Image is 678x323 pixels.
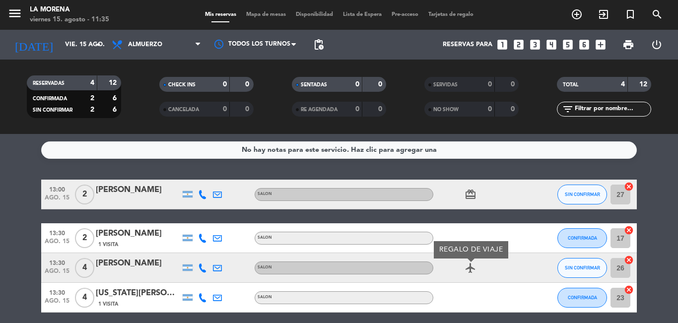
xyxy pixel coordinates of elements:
[355,81,359,88] strong: 0
[624,255,634,265] i: cancel
[245,106,251,113] strong: 0
[92,39,104,51] i: arrow_drop_down
[96,227,180,240] div: [PERSON_NAME]
[223,106,227,113] strong: 0
[301,107,338,112] span: RE AGENDADA
[387,12,423,17] span: Pre-acceso
[642,30,671,60] div: LOG OUT
[75,228,94,248] span: 2
[622,39,634,51] span: print
[557,288,607,308] button: CONFIRMADA
[33,96,67,101] span: CONFIRMADA
[557,185,607,204] button: SIN CONFIRMAR
[258,265,272,269] span: SALON
[529,38,542,51] i: looks_3
[563,82,578,87] span: TOTAL
[562,103,574,115] i: filter_list
[313,39,325,51] span: pending_actions
[96,257,180,270] div: [PERSON_NAME]
[168,107,199,112] span: CANCELADA
[378,81,384,88] strong: 0
[33,108,72,113] span: SIN CONFIRMAR
[90,106,94,113] strong: 2
[96,287,180,300] div: [US_STATE][PERSON_NAME]
[301,82,327,87] span: SENTADAS
[561,38,574,51] i: looks_5
[7,6,22,24] button: menu
[109,79,119,86] strong: 12
[568,295,597,300] span: CONFIRMADA
[598,8,610,20] i: exit_to_app
[128,41,162,48] span: Almuerzo
[465,189,476,200] i: card_giftcard
[258,192,272,196] span: SALON
[45,286,69,298] span: 13:30
[258,295,272,299] span: SALON
[433,82,458,87] span: SERVIDAS
[98,300,118,308] span: 1 Visita
[223,81,227,88] strong: 0
[378,106,384,113] strong: 0
[90,95,94,102] strong: 2
[45,194,69,206] span: ago. 15
[96,184,180,196] div: [PERSON_NAME]
[511,106,517,113] strong: 0
[624,182,634,192] i: cancel
[443,41,492,48] span: Reservas para
[624,225,634,235] i: cancel
[113,95,119,102] strong: 6
[200,12,241,17] span: Mis reservas
[90,79,94,86] strong: 4
[651,39,663,51] i: power_settings_new
[33,81,65,86] span: RESERVADAS
[651,8,663,20] i: search
[30,15,109,25] div: viernes 15. agosto - 11:35
[30,5,109,15] div: La Morena
[568,235,597,241] span: CONFIRMADA
[45,298,69,309] span: ago. 15
[557,228,607,248] button: CONFIRMADA
[557,258,607,278] button: SIN CONFIRMAR
[594,38,607,51] i: add_box
[512,38,525,51] i: looks_two
[75,288,94,308] span: 4
[624,285,634,295] i: cancel
[571,8,583,20] i: add_circle_outline
[7,6,22,21] i: menu
[565,192,600,197] span: SIN CONFIRMAR
[621,81,625,88] strong: 4
[488,106,492,113] strong: 0
[338,12,387,17] span: Lista de Espera
[545,38,558,51] i: looks_4
[75,185,94,204] span: 2
[578,38,591,51] i: looks_6
[98,241,118,249] span: 1 Visita
[45,268,69,279] span: ago. 15
[434,241,508,258] div: REGALO DE VIAJE
[291,12,338,17] span: Disponibilidad
[511,81,517,88] strong: 0
[245,81,251,88] strong: 0
[45,257,69,268] span: 13:30
[113,106,119,113] strong: 6
[258,236,272,240] span: SALON
[465,262,476,274] i: airplanemode_active
[496,38,509,51] i: looks_one
[355,106,359,113] strong: 0
[45,238,69,250] span: ago. 15
[45,227,69,238] span: 13:30
[7,34,60,56] i: [DATE]
[639,81,649,88] strong: 12
[241,12,291,17] span: Mapa de mesas
[488,81,492,88] strong: 0
[168,82,196,87] span: CHECK INS
[242,144,437,156] div: No hay notas para este servicio. Haz clic para agregar una
[75,258,94,278] span: 4
[624,8,636,20] i: turned_in_not
[574,104,651,115] input: Filtrar por nombre...
[433,107,459,112] span: NO SHOW
[45,183,69,194] span: 13:00
[423,12,478,17] span: Tarjetas de regalo
[565,265,600,270] span: SIN CONFIRMAR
